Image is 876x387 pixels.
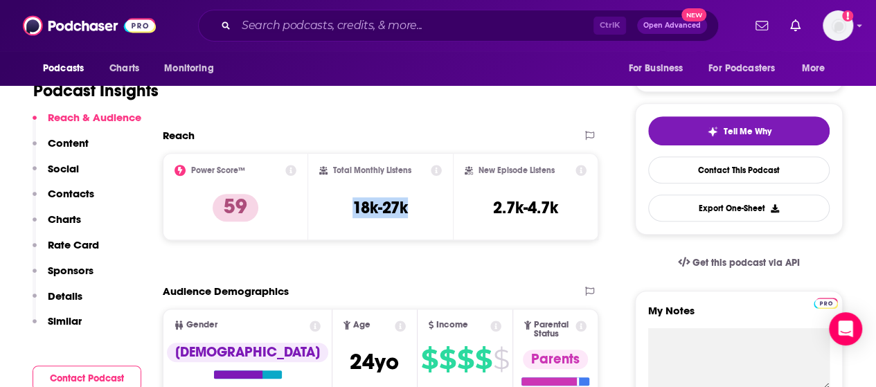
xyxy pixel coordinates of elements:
a: Get this podcast via API [667,246,811,280]
a: Charts [100,55,148,82]
a: Show notifications dropdown [750,14,774,37]
button: open menu [154,55,231,82]
button: Show profile menu [823,10,853,41]
button: Social [33,162,79,188]
h2: Total Monthly Listens [333,165,411,175]
span: For Podcasters [708,59,775,78]
h3: 18k-27k [352,197,408,218]
button: open menu [618,55,700,82]
input: Search podcasts, credits, & more... [236,15,593,37]
button: Export One-Sheet [648,195,830,222]
button: tell me why sparkleTell Me Why [648,116,830,145]
span: Charts [109,59,139,78]
button: Details [33,289,82,315]
div: Open Intercom Messenger [829,312,862,345]
img: Podchaser Pro [814,298,838,309]
h2: New Episode Listens [479,165,555,175]
div: Parents [523,350,588,369]
span: Income [436,321,468,330]
span: Gender [186,321,217,330]
span: Open Advanced [643,22,701,29]
span: $ [421,348,438,370]
p: Reach & Audience [48,111,141,124]
span: $ [457,348,474,370]
p: Social [48,162,79,175]
h2: Reach [163,129,195,142]
h2: Audience Demographics [163,285,289,298]
span: Logged in as carlosrosario [823,10,853,41]
span: Podcasts [43,59,84,78]
p: Sponsors [48,264,93,277]
span: $ [493,348,509,370]
p: Similar [48,314,82,327]
span: More [802,59,825,78]
h3: 2.7k-4.7k [493,197,558,218]
p: Charts [48,213,81,226]
svg: Email not verified [842,10,853,21]
img: tell me why sparkle [707,126,718,137]
h1: Podcast Insights [33,80,159,101]
button: open menu [33,55,102,82]
div: [DEMOGRAPHIC_DATA] [167,343,328,362]
label: My Notes [648,304,830,328]
button: Sponsors [33,264,93,289]
span: For Business [628,59,683,78]
h2: Power Score™ [191,165,245,175]
p: Details [48,289,82,303]
a: Show notifications dropdown [785,14,806,37]
p: Content [48,136,89,150]
span: Ctrl K [593,17,626,35]
button: Content [33,136,89,162]
img: Podchaser - Follow, Share and Rate Podcasts [23,12,156,39]
button: open menu [699,55,795,82]
button: Similar [33,314,82,340]
button: Reach & Audience [33,111,141,136]
span: New [681,8,706,21]
button: Open AdvancedNew [637,17,707,34]
p: Rate Card [48,238,99,251]
p: Contacts [48,187,94,200]
button: Charts [33,213,81,238]
span: Get this podcast via API [692,257,800,269]
span: Tell Me Why [724,126,771,137]
button: Contacts [33,187,94,213]
a: Pro website [814,296,838,309]
div: Search podcasts, credits, & more... [198,10,719,42]
p: 59 [213,194,258,222]
button: Rate Card [33,238,99,264]
span: 24 yo [350,348,399,375]
span: Monitoring [164,59,213,78]
span: Parental Status [534,321,573,339]
button: open menu [792,55,843,82]
a: Contact This Podcast [648,156,830,183]
span: Age [353,321,370,330]
img: User Profile [823,10,853,41]
span: $ [475,348,492,370]
span: $ [439,348,456,370]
